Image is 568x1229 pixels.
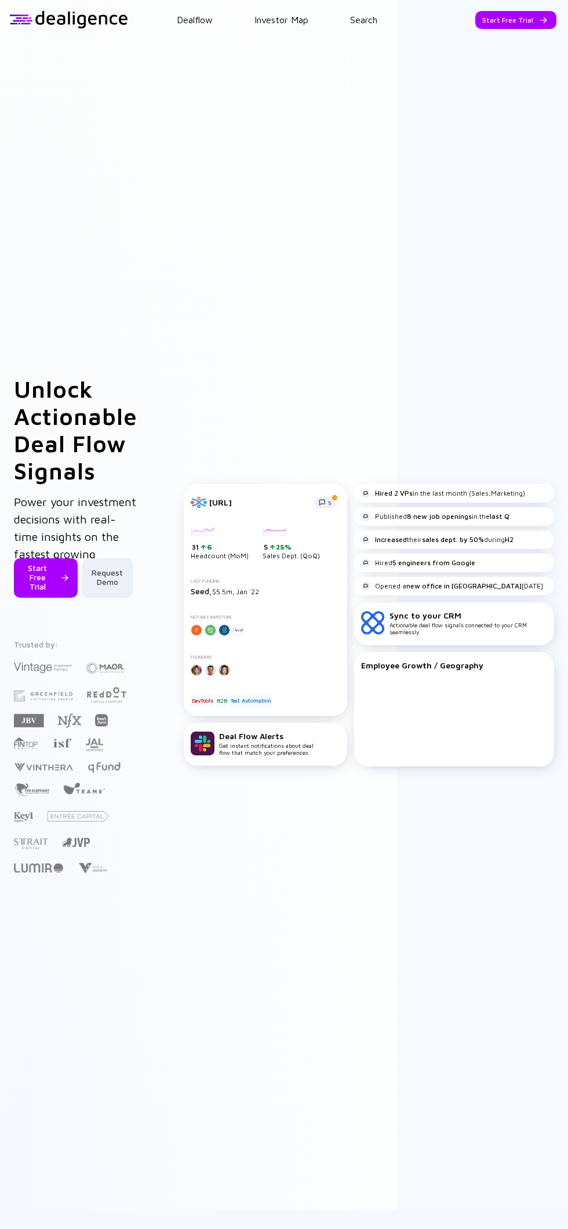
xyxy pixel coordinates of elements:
img: Team8 [63,782,105,794]
a: Search [350,14,377,25]
div: DevTools [191,695,214,706]
div: 31 [192,543,249,552]
strong: H2 [505,535,514,544]
div: Hired [361,558,475,568]
button: Request Demo [82,558,133,598]
img: Greenfield Partners [14,690,72,701]
span: Power your investment decisions with real-time insights on the fastest growing companies [14,495,136,578]
div: Sync to your CRM [389,610,547,620]
img: Red Dot Capital Partners [86,685,127,704]
img: JBV Capital [14,713,44,728]
strong: sales dept. by 50% [422,535,484,544]
div: Notable Investors [191,614,340,620]
div: Published in the [361,512,509,521]
img: JAL Ventures [85,739,103,751]
div: Headcount (MoM) [191,527,249,561]
h1: Unlock Actionable Deal Flow Signals [14,375,137,484]
div: Opened a [DATE] [361,581,543,591]
img: The Elephant [14,783,49,797]
img: NFX [58,714,81,728]
strong: new office in [GEOGRAPHIC_DATA] [406,581,522,590]
img: Lumir Ventures [14,863,63,872]
div: Sales Dept. (QoQ) [263,527,320,561]
div: 25% [275,543,292,551]
strong: 5 engineers from Google [392,558,475,567]
img: Viola Growth [77,863,108,874]
img: Vinthera [14,762,73,773]
strong: Hired 2 VPs [375,489,413,497]
a: Investor Map [254,14,308,25]
div: [URL] [209,497,307,507]
div: Trusted by: [14,639,136,649]
img: Maor Investments [86,659,124,678]
div: Request Demo [82,563,133,593]
strong: 8 new job openings [407,512,472,521]
strong: last Q [490,512,509,521]
img: Jerusalem Venture Partners [62,838,90,847]
div: Last Funding [191,579,340,584]
img: Strait Capital [14,838,48,849]
img: Entrée Capital [48,811,109,821]
div: Get instant notifications about deal flow that match your preferences [219,731,314,756]
img: FINTOP Capital [14,737,38,750]
div: 5 [264,543,320,552]
div: $5.5m, Jan `22 [191,586,340,596]
span: Seed, [191,586,212,596]
img: Q Fund [87,760,121,774]
div: Deal Flow Alerts [219,731,314,741]
a: Dealflow [177,14,213,25]
div: 6 [206,543,212,551]
div: Employee Growth / Geography [361,660,547,670]
div: in the last month (Sales,Marketing) [361,489,525,498]
button: Start Free Trial [475,11,556,29]
div: B2B [216,695,228,706]
strong: Increased [375,535,407,544]
div: Actionable deal flow signals connected to your CRM seamlessly [389,610,547,635]
img: Vintage Investment Partners [14,661,72,674]
img: Israel Secondary Fund [52,737,71,748]
button: Start Free Trial [14,558,78,598]
div: Test Automation [230,695,272,706]
div: Founders [191,655,340,660]
img: Key1 Capital [14,812,34,823]
div: their during [361,535,514,544]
